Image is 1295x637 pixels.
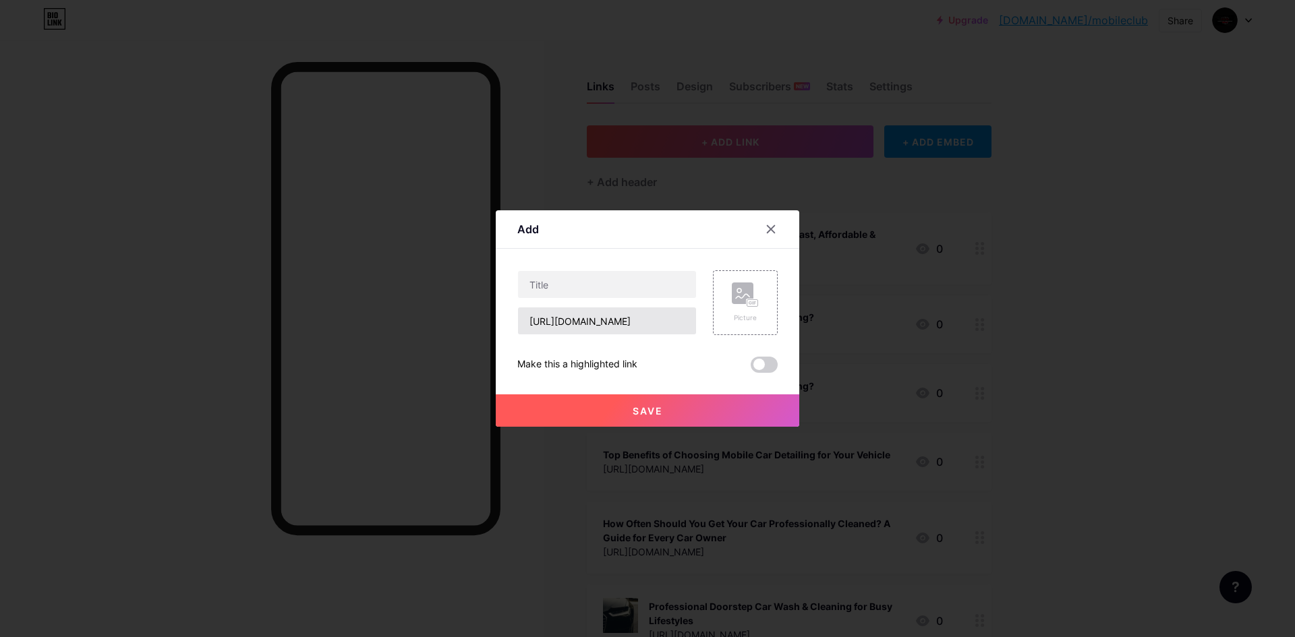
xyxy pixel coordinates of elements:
div: Make this a highlighted link [517,357,637,373]
div: Picture [732,313,759,323]
input: Title [518,271,696,298]
span: Save [633,405,663,417]
div: Add [517,221,539,237]
button: Save [496,394,799,427]
input: URL [518,307,696,334]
